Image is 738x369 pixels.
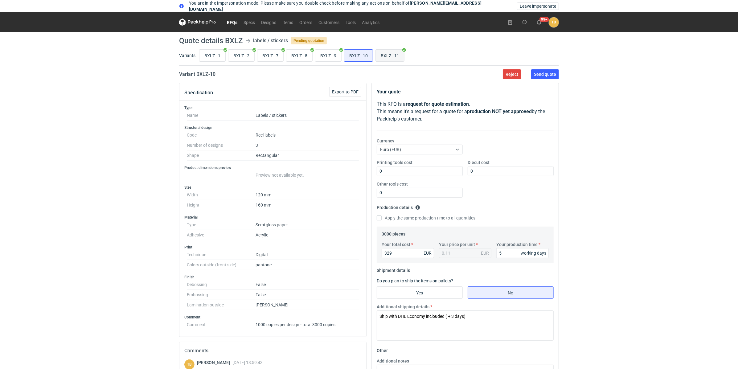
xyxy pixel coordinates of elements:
[187,220,256,230] dt: Type
[332,90,359,94] span: Export to PDF
[187,290,256,300] dt: Embossing
[496,248,549,258] input: 0
[377,278,453,283] label: Do you plan to ship the items on pallets?
[253,37,288,44] div: labels / stickers
[187,110,256,121] dt: Name
[377,159,412,166] label: Printing tools cost
[256,300,359,310] dd: [PERSON_NAME]
[375,49,404,62] label: BXLZ - 11
[531,69,559,79] button: Send quote
[534,17,544,27] button: 99+
[187,190,256,200] dt: Width
[467,109,532,114] strong: production NOT yet approved
[382,248,434,258] input: 0
[377,188,463,198] input: 0
[179,52,196,59] label: Variants:
[184,215,361,220] h3: Material
[187,140,256,150] dt: Number of designs
[187,280,256,290] dt: Debossing
[187,130,256,140] dt: Code
[256,200,359,210] dd: 160 mm
[286,49,313,62] label: BXLZ - 8
[406,101,469,107] strong: request for quote estimation
[549,17,559,27] div: Tim Bastl
[279,18,296,26] a: Items
[329,87,361,97] button: Export to PDF
[184,315,361,320] h3: Comment
[296,18,315,26] a: Orders
[377,346,388,353] legend: Other
[187,320,256,327] dt: Comment
[256,290,359,300] dd: False
[232,360,263,365] span: [DATE] 13:59:43
[179,37,243,44] h1: Quote details BXLZ
[256,320,359,327] dd: 1000 copies per design - total 3000 copies
[256,220,359,230] dd: Semi gloss paper
[344,49,373,62] label: BXLZ - 10
[256,230,359,240] dd: Acrylic
[424,250,432,256] div: EUR
[179,18,216,26] svg: Packhelp Pro
[199,49,226,62] label: BXLZ - 1
[184,245,361,250] h3: Print
[256,280,359,290] dd: False
[359,18,383,26] a: Analytics
[521,250,546,256] div: working days
[439,241,475,248] label: Your price per unit
[184,125,361,130] h3: Structural design
[256,190,359,200] dd: 120 mm
[184,185,361,190] h3: Size
[377,286,463,299] label: Yes
[377,310,554,341] textarea: Ship with DHL Economy inclouded ( + 3 days)
[197,360,232,365] span: [PERSON_NAME]
[256,150,359,161] dd: Rectangular
[496,241,538,248] label: Your production time
[257,49,284,62] label: BXLZ - 7
[256,260,359,270] dd: pantone
[224,18,240,26] a: RFQs
[187,300,256,310] dt: Lamination outside
[377,166,463,176] input: 0
[534,72,556,76] span: Send quote
[377,304,429,310] label: Additional shipping details
[380,147,401,152] span: Euro (EUR)
[315,18,342,26] a: Customers
[342,18,359,26] a: Tools
[256,250,359,260] dd: Digital
[258,18,279,26] a: Designs
[184,275,361,280] h3: Finish
[240,18,258,26] a: Specs
[520,4,556,8] span: Leave impersonate
[377,181,408,187] label: Other tools cost
[184,105,361,110] h3: Type
[468,166,554,176] input: 0
[187,200,256,210] dt: Height
[184,85,213,100] button: Specification
[179,71,215,78] h2: Variant BXLZ - 10
[481,250,489,256] div: EUR
[517,2,559,10] button: Leave impersonate
[187,250,256,260] dt: Technique
[377,138,394,144] label: Currency
[315,49,342,62] label: BXLZ - 9
[377,265,410,273] legend: Shipment details
[291,37,327,44] span: Pending quotation
[468,286,554,299] label: No
[184,347,361,355] h2: Comments
[377,89,401,95] strong: Your quote
[382,229,405,236] legend: 3000 pieces
[549,17,559,27] button: TB
[187,230,256,240] dt: Adhesive
[377,358,409,364] label: Additional notes
[468,159,490,166] label: Diecut cost
[256,173,304,178] span: Preview not available yet.
[256,140,359,150] dd: 3
[377,100,554,123] p: This RFQ is a . This means it's a request for a quote for a by the Packhelp's customer.
[184,165,361,170] h3: Product dimensions preview
[228,49,255,62] label: BXLZ - 2
[377,215,475,221] label: Apply the same production time to all quantities
[256,110,359,121] dd: Labels / stickers
[382,241,410,248] label: Your total cost
[256,130,359,140] dd: Reel labels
